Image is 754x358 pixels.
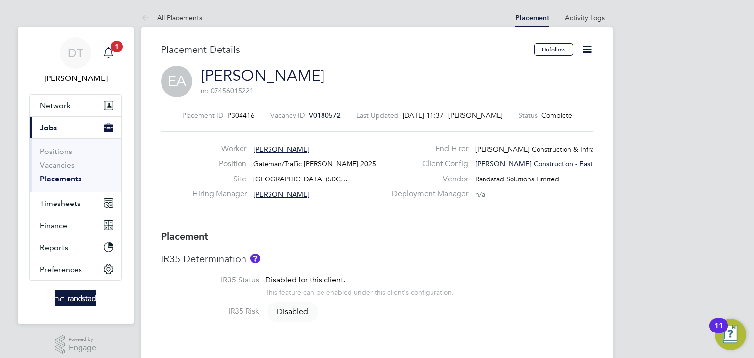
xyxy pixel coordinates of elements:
[69,344,96,352] span: Engage
[29,37,122,84] a: DT[PERSON_NAME]
[386,144,468,154] label: End Hirer
[201,66,324,85] a: [PERSON_NAME]
[30,258,121,280] button: Preferences
[565,13,605,22] a: Activity Logs
[518,111,538,120] label: Status
[29,290,122,306] a: Go to home page
[55,290,96,306] img: randstad-logo-retina.png
[161,253,593,265] h3: IR35 Determination
[253,190,310,199] span: [PERSON_NAME]
[40,101,71,110] span: Network
[403,111,448,120] span: [DATE] 11:37 -
[40,243,68,252] span: Reports
[18,27,134,324] nav: Main navigation
[30,214,121,236] button: Finance
[192,174,246,184] label: Site
[270,111,305,120] label: Vacancy ID
[309,111,341,120] span: V0180572
[99,37,118,69] a: 1
[541,111,572,120] span: Complete
[386,159,468,169] label: Client Config
[55,335,97,354] a: Powered byEngage
[265,285,454,297] div: This feature can be enabled under this client's configuration.
[161,275,259,285] label: IR35 Status
[714,326,723,338] div: 11
[68,47,83,59] span: DT
[29,73,122,84] span: Daniel Tisseyre
[356,111,399,120] label: Last Updated
[475,159,592,168] span: [PERSON_NAME] Construction - East
[267,302,318,322] span: Disabled
[475,175,559,183] span: Randstad Solutions Limited
[69,335,96,344] span: Powered by
[111,41,123,52] span: 1
[40,160,75,170] a: Vacancies
[40,174,81,183] a: Placements
[448,111,503,120] span: [PERSON_NAME]
[386,174,468,184] label: Vendor
[227,111,255,120] span: P304416
[386,189,468,199] label: Deployment Manager
[40,199,81,208] span: Timesheets
[161,43,527,56] h3: Placement Details
[250,254,260,263] button: About IR35
[715,319,746,350] button: Open Resource Center, 11 new notifications
[515,14,549,22] a: Placement
[40,265,82,274] span: Preferences
[192,189,246,199] label: Hiring Manager
[253,175,348,183] span: [GEOGRAPHIC_DATA] (50C…
[161,230,208,242] b: Placement
[201,86,254,95] span: m: 07456015221
[30,192,121,214] button: Timesheets
[40,221,67,230] span: Finance
[253,159,376,168] span: Gateman/Traffic [PERSON_NAME] 2025
[534,43,573,56] button: Unfollow
[40,123,57,132] span: Jobs
[192,159,246,169] label: Position
[253,145,310,153] span: [PERSON_NAME]
[30,95,121,116] button: Network
[475,145,606,153] span: [PERSON_NAME] Construction & Infrast…
[182,111,223,120] label: Placement ID
[30,138,121,192] div: Jobs
[30,117,121,138] button: Jobs
[30,236,121,258] button: Reports
[141,13,202,22] a: All Placements
[161,307,259,317] label: IR35 Risk
[265,275,345,285] span: Disabled for this client.
[40,147,72,156] a: Positions
[161,66,192,97] span: EA
[475,190,485,199] span: n/a
[192,144,246,154] label: Worker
